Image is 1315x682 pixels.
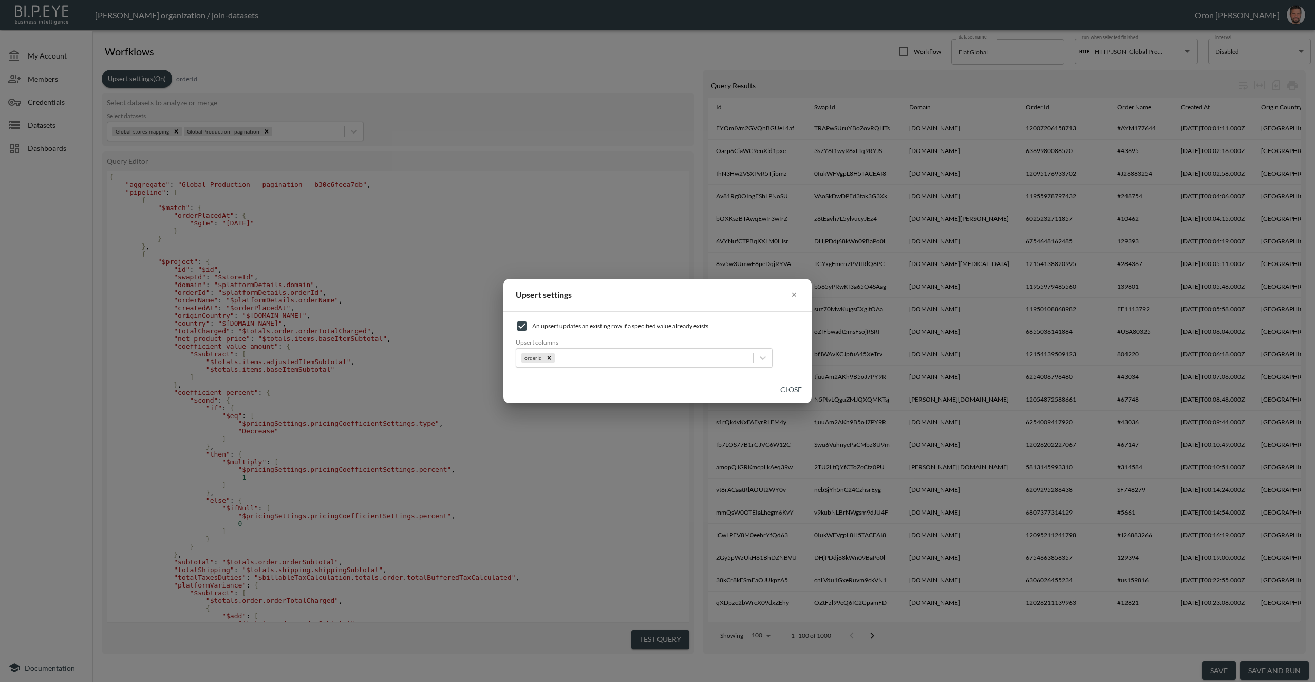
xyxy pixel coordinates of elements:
[516,338,799,368] div: orderId
[516,338,773,348] div: Upsert columns
[543,353,555,363] div: Remove orderId
[788,287,799,303] button: Close
[521,353,543,363] div: orderId
[775,381,807,400] button: Close
[516,320,799,332] div: An upsert updates an existing row if a specified value already exists
[503,279,812,311] h2: Upsert settings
